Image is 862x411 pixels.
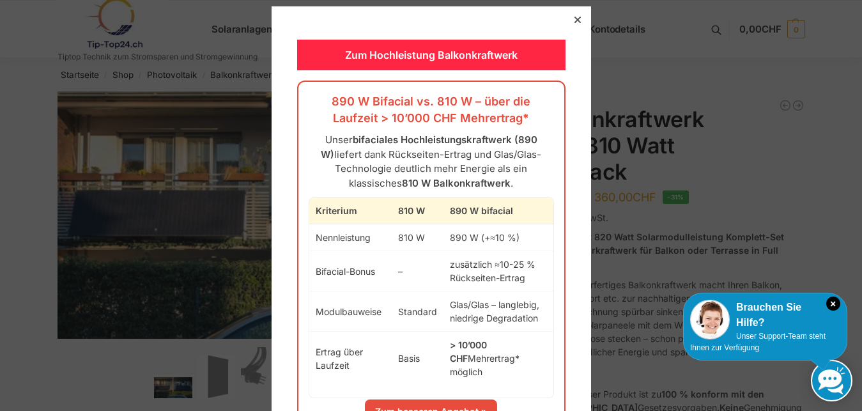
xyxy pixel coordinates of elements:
p: Unser liefert dank Rückseiten-Ertrag und Glas/Glas-Technologie deutlich mehr Energie als ein klas... [309,133,554,190]
td: Ertrag über Laufzeit [309,332,392,385]
td: Bifacial-Bonus [309,251,392,291]
td: Nennleistung [309,224,392,251]
h3: 890 W Bifacial vs. 810 W – über die Laufzeit > 10’000 CHF Mehrertrag* [309,93,554,127]
strong: 810 W Balkonkraftwerk [402,177,511,189]
th: 890 W bifacial [443,198,553,224]
th: 810 W [392,198,443,224]
strong: bifaciales Hochleistungskraftwerk (890 W) [321,134,537,160]
td: 890 W (+≈10 %) [443,224,553,251]
td: Glas/Glas – langlebig, niedrige Degradation [443,291,553,332]
div: Zum Hochleistung Balkonkraftwerk [297,40,566,70]
td: Mehrertrag* möglich [443,332,553,385]
th: Kriterium [309,198,392,224]
span: Unser Support-Team steht Ihnen zur Verfügung [690,332,826,352]
td: Basis [392,332,443,385]
div: Brauchen Sie Hilfe? [690,300,840,330]
img: Customer service [690,300,730,339]
strong: > 10’000 CHF [450,339,487,364]
td: – [392,251,443,291]
td: zusätzlich ≈10-25 % Rückseiten-Ertrag [443,251,553,291]
td: Standard [392,291,443,332]
i: Schließen [826,297,840,311]
td: Modulbauweise [309,291,392,332]
td: 810 W [392,224,443,251]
